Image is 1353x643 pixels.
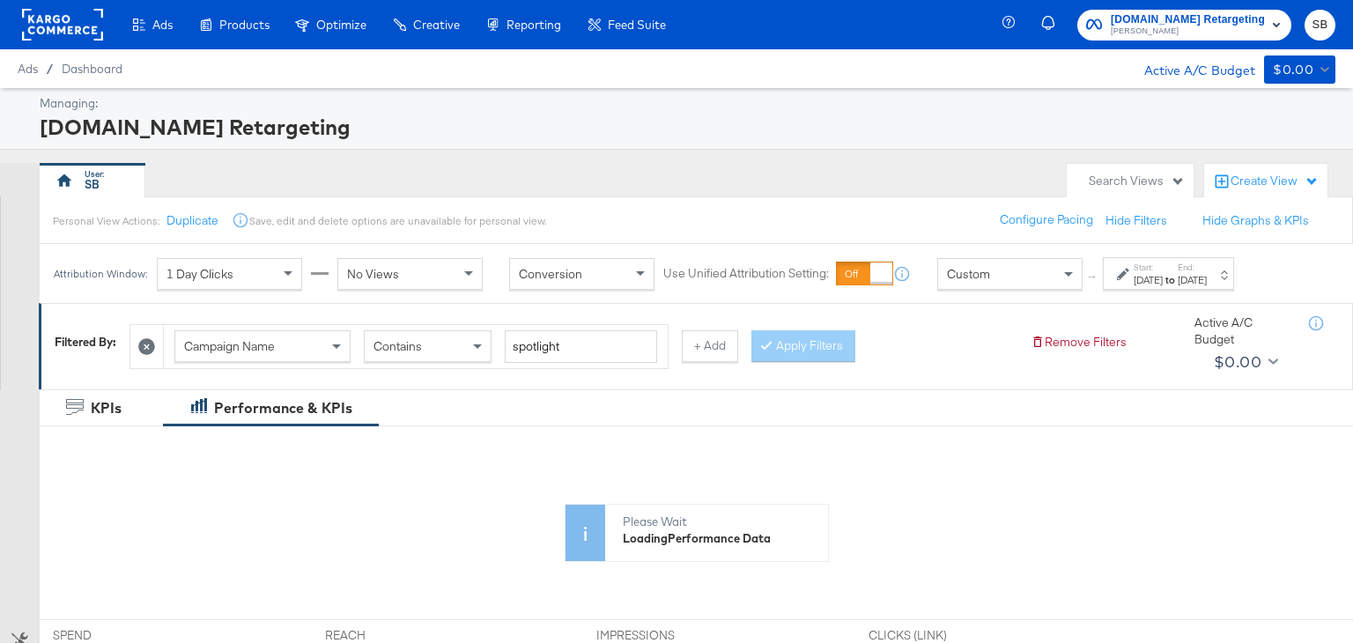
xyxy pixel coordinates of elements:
input: Enter a search term [505,330,657,363]
span: Ads [18,62,38,76]
span: [PERSON_NAME] [1111,25,1265,39]
div: Active A/C Budget [1126,55,1255,82]
span: Ads [152,18,173,32]
div: [DOMAIN_NAME] Retargeting [40,112,1331,142]
span: Conversion [519,266,582,282]
span: Custom [947,266,990,282]
button: Configure Pacing [987,204,1105,236]
span: 1 Day Clicks [166,266,233,282]
a: Dashboard [62,62,122,76]
div: Save, edit and delete options are unavailable for personal view. [249,214,546,228]
span: Optimize [316,18,366,32]
strong: to [1163,273,1178,286]
span: Campaign Name [184,338,275,354]
div: KPIs [91,398,122,418]
div: Active A/C Budget [1194,314,1291,347]
span: No Views [347,266,399,282]
span: Creative [413,18,460,32]
div: $0.00 [1214,349,1261,375]
button: + Add [682,330,738,362]
button: Duplicate [166,212,218,229]
span: / [38,62,62,76]
button: Hide Graphs & KPIs [1202,212,1309,229]
label: End: [1178,262,1207,273]
label: Use Unified Attribution Setting: [663,266,829,283]
button: SB [1305,10,1335,41]
label: Start: [1134,262,1163,273]
span: Contains [373,338,422,354]
button: $0.00 [1264,55,1335,84]
div: Managing: [40,95,1331,112]
button: Remove Filters [1031,334,1127,351]
div: Performance & KPIs [214,398,352,418]
div: Filtered By: [55,334,116,351]
span: Feed Suite [608,18,666,32]
span: Products [219,18,270,32]
div: Attribution Window: [53,268,148,280]
span: [DOMAIN_NAME] Retargeting [1111,11,1265,29]
div: [DATE] [1178,273,1207,287]
span: SB [1312,15,1328,35]
button: Hide Filters [1105,212,1167,229]
div: Create View [1231,173,1319,190]
div: Personal View Actions: [53,214,159,228]
span: ↑ [1084,274,1101,280]
button: $0.00 [1207,348,1282,376]
div: $0.00 [1273,59,1313,81]
div: Search Views [1089,173,1185,189]
div: [DATE] [1134,273,1163,287]
div: SB [85,176,100,193]
span: Reporting [506,18,561,32]
button: [DOMAIN_NAME] Retargeting[PERSON_NAME] [1077,10,1291,41]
